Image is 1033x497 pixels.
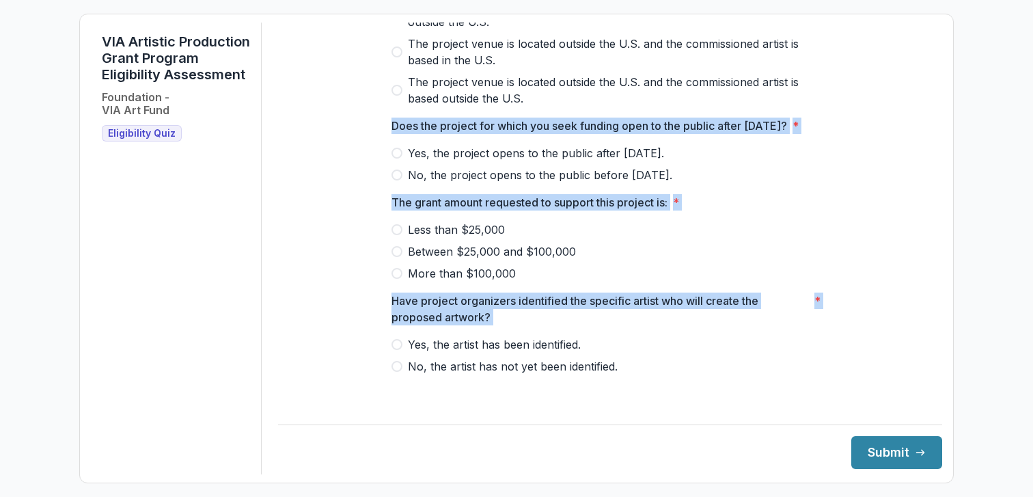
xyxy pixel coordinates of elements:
p: The grant amount requested to support this project is: [391,194,667,211]
p: Does the project for which you seek funding open to the public after [DATE]? [391,118,787,134]
p: Have project organizers identified the specific artist who will create the proposed artwork? [391,293,809,325]
h1: VIA Artistic Production Grant Program Eligibility Assessment [102,33,250,83]
span: Yes, the project opens to the public after [DATE]. [408,145,664,161]
button: Submit [851,436,942,469]
span: Eligibility Quiz [108,128,176,139]
span: Less than $25,000 [408,221,505,238]
span: Between $25,000 and $100,000 [408,243,576,260]
span: No, the artist has not yet been identified. [408,358,618,375]
span: Yes, the artist has been identified. [408,336,581,353]
span: More than $100,000 [408,265,516,282]
span: No, the project opens to the public before [DATE]. [408,167,672,183]
span: The project venue is located outside the U.S. and the commissioned artist is based outside the U.S. [408,74,829,107]
h2: Foundation - VIA Art Fund [102,91,169,117]
span: The project venue is located outside the U.S. and the commissioned artist is based in the U.S. [408,36,829,68]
